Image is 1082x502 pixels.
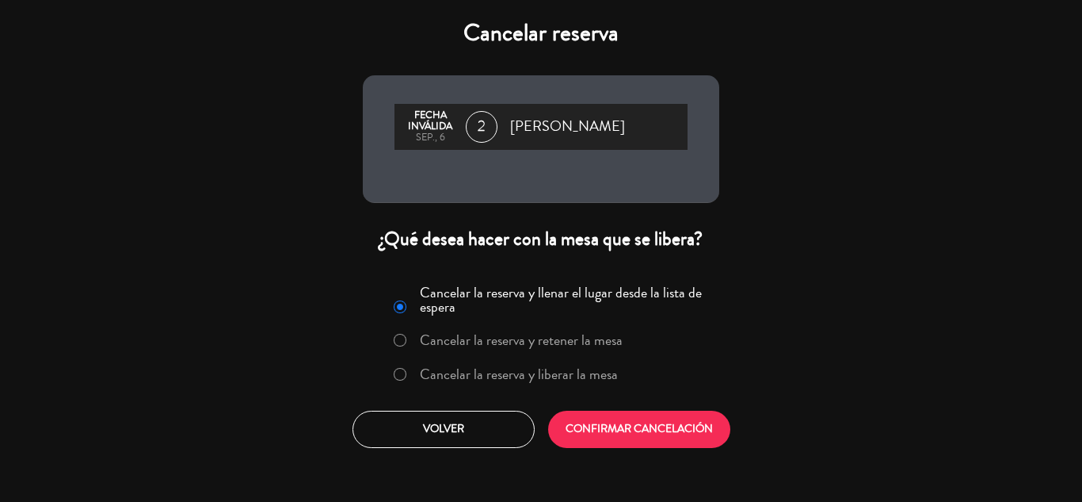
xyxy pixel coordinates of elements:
[420,367,618,381] label: Cancelar la reserva y liberar la mesa
[402,132,458,144] div: sep., 6
[363,227,719,251] div: ¿Qué desea hacer con la mesa que se libera?
[420,285,710,314] label: Cancelar la reserva y llenar el lugar desde la lista de espera
[420,333,623,347] label: Cancelar la reserva y retener la mesa
[352,411,535,448] button: Volver
[402,110,458,132] div: Fecha inválida
[510,115,625,139] span: [PERSON_NAME]
[363,19,719,48] h4: Cancelar reserva
[548,411,730,448] button: CONFIRMAR CANCELACIÓN
[466,111,497,143] span: 2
